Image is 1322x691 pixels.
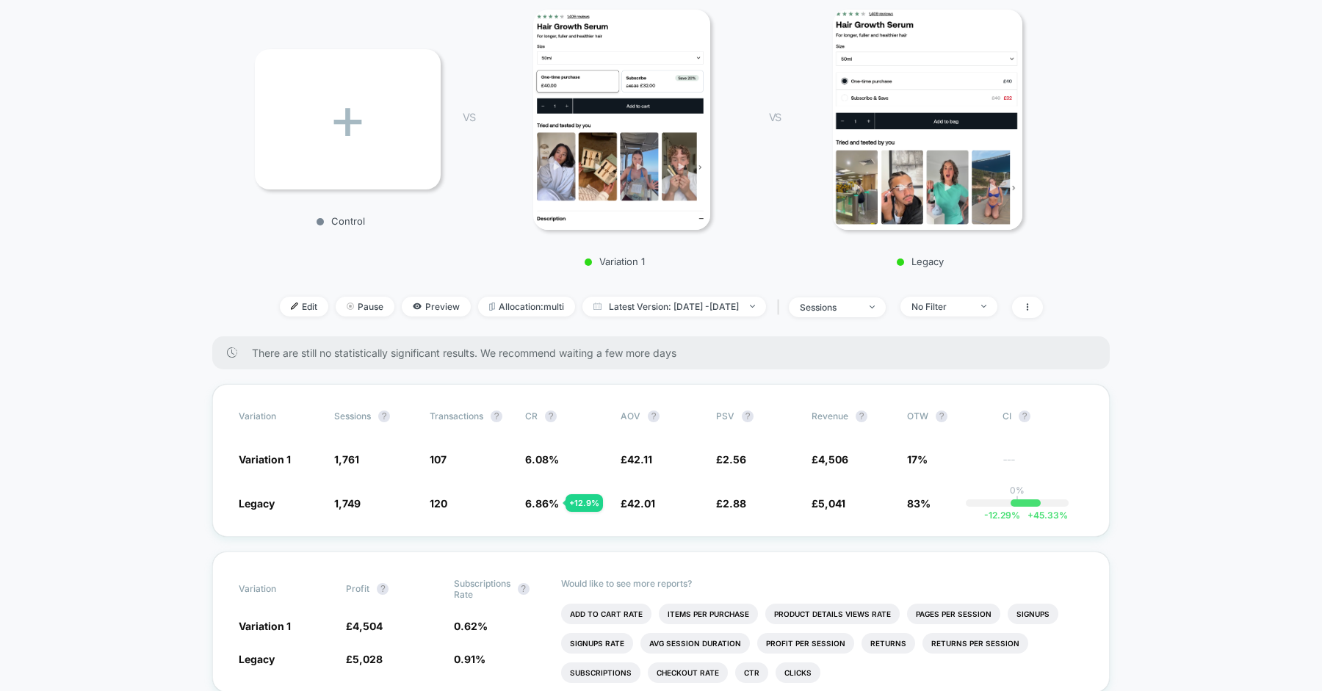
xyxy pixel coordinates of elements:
span: 6.86 % [525,497,559,510]
span: CR [525,410,538,422]
li: Clicks [776,662,820,683]
span: -12.29 % [984,510,1020,521]
li: Items Per Purchase [659,604,758,624]
img: end [870,305,875,308]
span: 4,504 [353,620,383,632]
span: 2.56 [723,453,746,466]
div: + [255,49,441,189]
span: £ [346,620,383,632]
p: Variation 1 [490,256,740,267]
p: Control [248,215,433,227]
span: £ [716,453,746,466]
span: 2.88 [723,497,746,510]
span: 17% [907,453,928,466]
button: ? [742,410,754,422]
span: AOV [621,410,640,422]
span: 1,749 [334,497,361,510]
span: 0.91 % [454,653,485,665]
span: VS [769,111,781,123]
span: Subscriptions Rate [454,578,510,600]
button: ? [856,410,867,422]
li: Returns [862,633,915,654]
span: 83% [907,497,931,510]
span: 5,041 [818,497,845,510]
img: Variation 1 main [533,10,710,230]
span: PSV [716,410,734,422]
img: end [981,305,986,308]
li: Pages Per Session [907,604,1000,624]
span: OTW [907,410,988,422]
span: Variation [239,410,319,422]
span: £ [621,497,655,510]
span: Legacy [239,653,275,665]
span: Profit [346,583,369,594]
span: 0.62 % [454,620,488,632]
span: 42.11 [627,453,652,466]
button: ? [545,410,557,422]
span: Sessions [334,410,371,422]
p: | [1016,496,1019,507]
img: calendar [593,303,602,310]
button: ? [648,410,660,422]
span: Transactions [430,410,483,422]
img: end [347,303,354,310]
span: There are still no statistically significant results. We recommend waiting a few more days [252,347,1080,359]
span: Latest Version: [DATE] - [DATE] [582,297,766,316]
img: end [750,305,755,308]
span: 107 [430,453,447,466]
button: ? [491,410,502,422]
div: No Filter [911,301,970,312]
li: Signups [1008,604,1058,624]
li: Avg Session Duration [640,633,750,654]
li: Returns Per Session [922,633,1028,654]
li: Checkout Rate [648,662,728,683]
li: Subscriptions [561,662,640,683]
li: Product Details Views Rate [765,604,900,624]
button: ? [378,410,390,422]
span: Preview [402,297,471,316]
span: Variation [239,578,319,600]
span: Edit [280,297,328,316]
span: CI [1003,410,1083,422]
span: Pause [336,297,394,316]
span: £ [346,653,383,665]
div: + 12.9 % [566,494,603,512]
span: | [773,297,789,318]
span: Revenue [812,410,848,422]
span: £ [812,497,845,510]
img: rebalance [489,303,495,311]
p: Legacy [795,256,1045,267]
span: 1,761 [334,453,359,466]
li: Add To Cart Rate [561,604,651,624]
span: 5,028 [353,653,383,665]
span: 45.33 % [1020,510,1068,521]
span: + [1027,510,1033,521]
span: Variation 1 [239,620,291,632]
span: --- [1003,455,1083,466]
span: 120 [430,497,447,510]
span: 42.01 [627,497,655,510]
p: Would like to see more reports? [561,578,1083,589]
span: £ [812,453,848,466]
button: ? [936,410,947,422]
span: 4,506 [818,453,848,466]
img: edit [291,303,298,310]
button: ? [377,583,389,595]
span: £ [621,453,652,466]
span: Allocation: multi [478,297,575,316]
p: 0% [1010,485,1025,496]
li: Profit Per Session [757,633,854,654]
span: Legacy [239,497,275,510]
li: Signups Rate [561,633,633,654]
span: Variation 1 [239,453,291,466]
span: VS [463,111,474,123]
div: sessions [800,302,859,313]
button: ? [1019,410,1030,422]
span: 6.08 % [525,453,559,466]
img: Legacy main [833,10,1022,230]
button: ? [518,583,530,595]
span: £ [716,497,746,510]
li: Ctr [735,662,768,683]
